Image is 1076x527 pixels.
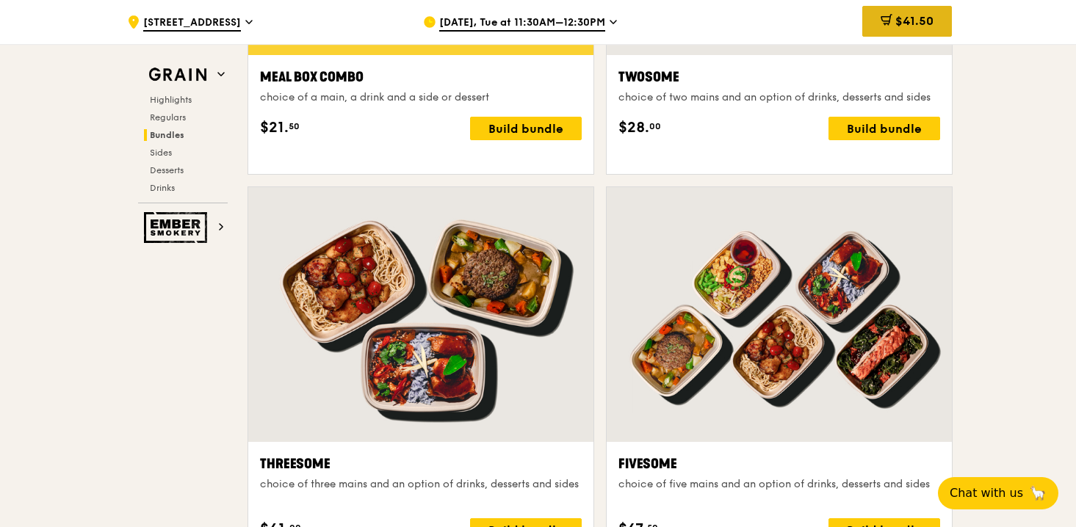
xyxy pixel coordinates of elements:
div: Threesome [260,454,582,474]
div: Build bundle [470,117,582,140]
span: [STREET_ADDRESS] [143,15,241,32]
span: Sides [150,148,172,158]
span: Bundles [150,130,184,140]
span: Desserts [150,165,184,175]
button: Chat with us🦙 [938,477,1058,509]
img: Grain web logo [144,62,212,88]
span: [DATE], Tue at 11:30AM–12:30PM [439,15,605,32]
span: 00 [649,120,661,132]
div: Fivesome [618,454,940,474]
span: Chat with us [950,484,1023,502]
span: Regulars [150,112,186,123]
div: choice of five mains and an option of drinks, desserts and sides [618,477,940,492]
div: Build bundle [828,117,940,140]
span: $21. [260,117,289,139]
div: choice of two mains and an option of drinks, desserts and sides [618,90,940,105]
span: Highlights [150,95,192,105]
div: Meal Box Combo [260,67,582,87]
img: Ember Smokery web logo [144,212,212,243]
div: choice of a main, a drink and a side or dessert [260,90,582,105]
span: 50 [289,120,300,132]
span: 🦙 [1029,484,1047,502]
span: $41.50 [895,14,934,28]
span: Drinks [150,183,175,193]
div: choice of three mains and an option of drinks, desserts and sides [260,477,582,492]
span: $28. [618,117,649,139]
div: Twosome [618,67,940,87]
